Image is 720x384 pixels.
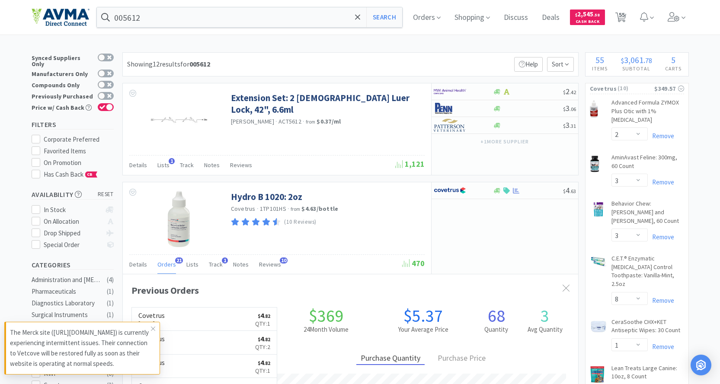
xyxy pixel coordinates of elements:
span: 1TP101HS [260,205,286,213]
div: Synced Suppliers Only [32,54,93,67]
img: 77fca1acd8b6420a9015268ca798ef17_1.png [434,184,466,197]
div: Drop Shipped [44,228,101,238]
h2: 24 Month Volume [277,324,374,335]
span: . 06 [570,106,576,112]
button: Search [366,7,402,27]
span: $ [575,12,577,18]
strong: $0.37 / ml [317,117,341,125]
a: Advanced Formula ZYMOX Plus Otic with 1% [MEDICAL_DATA] [611,98,684,127]
h4: Subtotal [614,64,659,73]
span: 1 [169,158,175,164]
img: 681b1b4e6b9343e5b852ff4c99cff639_515938.png [590,201,607,217]
span: 2,545 [575,10,600,18]
div: Administration and [MEDICAL_DATA] [32,275,102,285]
input: Search by item, sku, manufacturer, ingredient, size... [97,7,403,27]
span: 4 [258,311,270,320]
a: Covetrus[DATE]$4.82Qty:1 [132,355,277,378]
a: Remove [648,132,674,140]
img: dec5747cad6042789471a68aa383658f_37283.png [590,155,600,172]
a: Remove [648,343,674,351]
span: Details [129,260,147,268]
span: $ [563,188,566,194]
h1: $369 [277,307,374,324]
h5: Filters [32,120,114,130]
div: ( 1 ) [107,298,114,308]
h4: Carts [659,64,688,73]
img: 7125cb8599cb464c9cc6f8966dc3af23_137042.jpeg [151,92,207,148]
span: Lists [186,260,198,268]
span: . 82 [264,313,270,319]
span: Details [129,161,147,169]
p: Qty: 1 [255,319,270,328]
div: Previous Orders [131,283,570,298]
p: Qty: 1 [255,366,270,375]
a: Extension Set: 2 [DEMOGRAPHIC_DATA] Luer Lock, 42", 6.6ml [231,92,422,116]
h6: Covetrus [138,312,165,319]
h4: Items [586,64,614,73]
div: Surgical Instruments [32,310,102,320]
p: The Merck site ([URL][DOMAIN_NAME]) is currently experiencing intermittent issues. Their connecti... [10,327,151,369]
span: $ [258,336,260,343]
a: AminAvast Feline: 300mg, 60 Count [611,153,684,174]
img: 98ea8c67f1e743c1ac68aca3a593037a_418462.png [590,320,607,333]
span: · [303,117,304,125]
a: Discuss [500,14,531,22]
h1: 3 [521,307,570,324]
button: +1more supplier [476,136,533,148]
span: 470 [402,258,425,268]
span: reset [98,190,114,199]
span: $ [258,360,260,366]
span: 1 [222,257,228,263]
span: 78 [645,56,652,65]
span: 10 [280,257,288,263]
div: Price w/ Cash Back [32,103,93,111]
span: 4 [563,185,576,195]
span: 5 [671,54,675,65]
a: C.E.T.® Enzymatic [MEDICAL_DATA] Control Toothpaste: Vanilla-Mint, 2.5oz [611,254,684,292]
span: 1,121 [395,159,425,169]
div: $349.57 [654,84,684,93]
a: Remove [648,233,674,241]
div: In Stock [44,205,101,215]
div: Compounds Only [32,81,93,88]
a: Remove [648,296,674,305]
div: Previously Purchased [32,92,93,99]
a: Behavior Chew: [PERSON_NAME] and [PERSON_NAME], 60 Count [611,200,684,228]
a: Covetrus [231,205,256,213]
div: Corporate Preferred [44,134,114,145]
a: Hydro B 1020: 2oz [231,191,302,203]
span: ACT5612 [278,117,301,125]
span: · [257,205,259,213]
span: 4 [258,334,270,343]
div: Special Order [44,240,101,250]
a: CeraSoothe CHX+KET Antiseptic Wipes: 30 Count [611,318,684,338]
span: from [306,119,315,125]
span: $ [563,89,566,95]
strong: 005612 [189,60,210,68]
div: ( 1 ) [107,286,114,297]
img: 178ba1d8cd1843d3920f32823816c1bf_34505.png [590,100,598,117]
span: ( 10 ) [617,84,654,93]
div: ( 4 ) [107,275,114,285]
span: . 42 [570,89,576,95]
span: · [288,205,289,213]
h1: 68 [472,307,521,324]
span: for [180,60,210,68]
span: Track [180,161,194,169]
span: Cash Back [575,19,600,25]
h1: $5.37 [374,307,472,324]
img: c2934308083a4fcd923904e0f13f0cdd_26269.png [590,256,607,267]
a: Remove [648,178,674,186]
div: Favorited Items [44,146,114,156]
span: 3 [563,120,576,130]
a: 55 [612,15,630,22]
img: f378f5f788b24dc69c3cfe3910892bd5_31128.png [590,366,605,383]
span: . 82 [264,360,270,366]
span: Orders [157,260,176,268]
span: Notes [204,161,220,169]
span: . 31 [570,123,576,129]
h2: Avg Quantity [521,324,570,335]
div: Showing 12 results [127,59,210,70]
span: from [291,206,300,212]
img: 5910334571a641158a13b9db18f447c9_648983.png [168,191,190,247]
